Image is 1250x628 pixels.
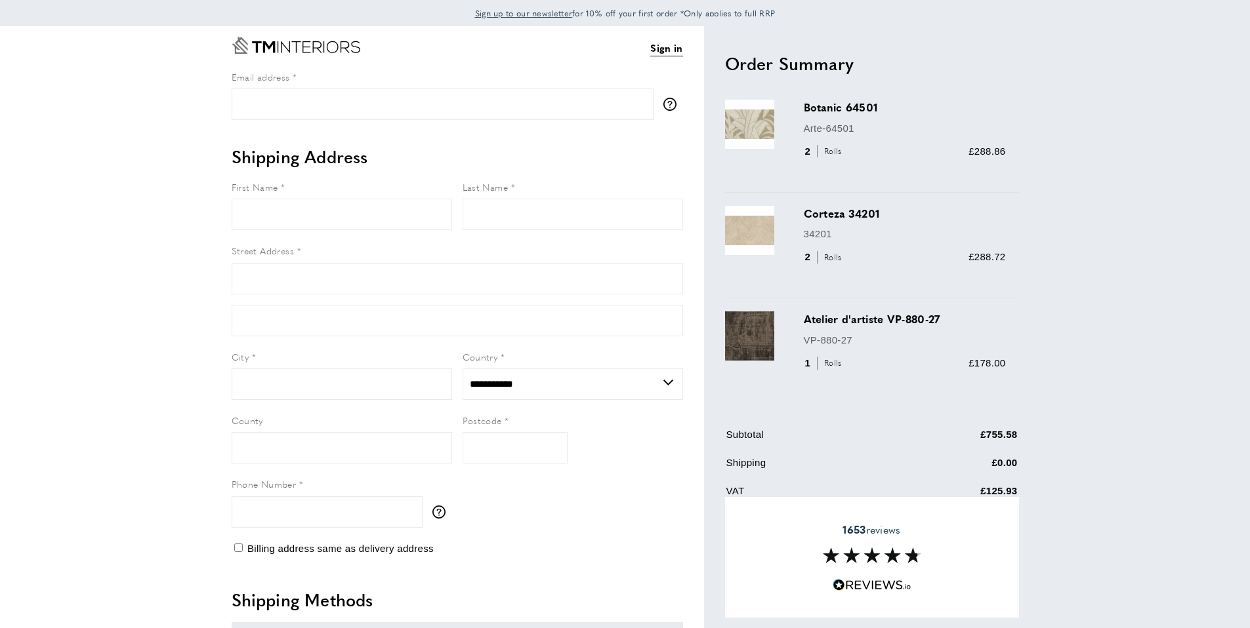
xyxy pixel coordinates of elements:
[843,523,900,536] span: reviews
[725,206,774,255] img: Corteza 34201
[232,350,249,363] span: City
[463,350,498,363] span: Country
[903,483,1018,509] td: £125.93
[725,100,774,149] img: Botanic 64501
[817,251,845,264] span: Rolls
[475,7,573,19] span: Sign up to our newsletter
[232,145,683,168] h2: Shipping Address
[650,40,682,56] a: Sign in
[232,414,263,427] span: County
[823,547,921,563] img: Reviews section
[475,7,776,19] span: for 10% off your first order *Only applies to full RRP
[725,52,1019,75] h2: Order Summary
[804,249,846,265] div: 2
[817,145,845,157] span: Rolls
[463,180,509,193] span: Last Name
[725,311,774,361] img: Atelier d'artiste VP-880-27
[903,455,1018,481] td: £0.00
[969,146,1005,157] span: £288.86
[232,244,295,257] span: Street Address
[804,355,846,371] div: 1
[232,70,290,83] span: Email address
[232,588,683,612] h2: Shipping Methods
[804,144,846,159] div: 2
[663,98,683,111] button: More information
[833,579,911,591] img: Reviews.io 5 stars
[843,522,865,537] strong: 1653
[475,7,573,20] a: Sign up to our newsletter
[232,37,360,54] a: Go to Home page
[804,206,1006,221] h3: Corteza 34201
[804,226,1006,242] p: 34201
[804,332,1006,348] p: VP-880-27
[969,357,1005,368] span: £178.00
[817,357,845,369] span: Rolls
[234,543,243,552] input: Billing address same as delivery address
[232,180,278,193] span: First Name
[726,483,902,509] td: VAT
[804,121,1006,136] p: Arte-64501
[432,505,452,519] button: More information
[463,414,502,427] span: Postcode
[726,427,902,452] td: Subtotal
[726,455,902,481] td: Shipping
[969,251,1005,262] span: £288.72
[804,100,1006,115] h3: Botanic 64501
[247,543,434,554] span: Billing address same as delivery address
[804,311,1006,326] h3: Atelier d'artiste VP-880-27
[903,427,1018,452] td: £755.58
[232,477,297,490] span: Phone Number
